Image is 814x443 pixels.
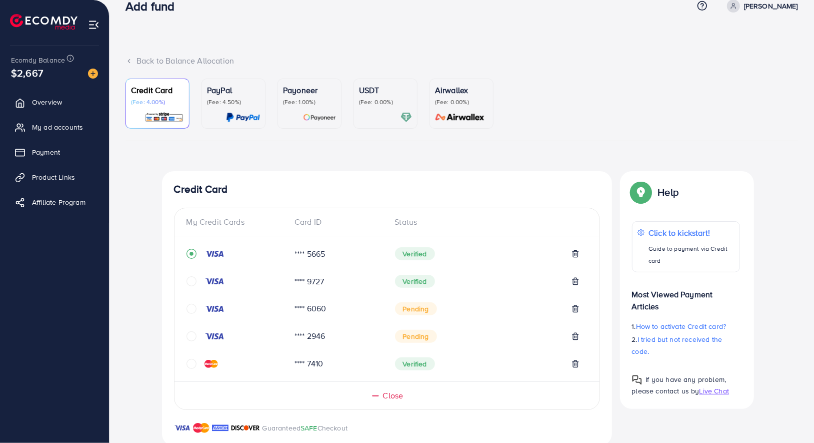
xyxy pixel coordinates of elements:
[186,359,196,369] svg: circle
[131,98,184,106] p: (Fee: 4.00%)
[226,112,260,123] img: card
[632,374,726,396] span: If you have any problem, please contact us by
[231,422,260,434] img: brand
[632,334,722,356] span: I tried but not received the code.
[400,112,412,123] img: card
[186,276,196,286] svg: circle
[262,422,348,434] p: Guaranteed Checkout
[186,216,287,228] div: My Credit Cards
[207,98,260,106] p: (Fee: 4.50%)
[435,84,488,96] p: Airwallex
[283,98,336,106] p: (Fee: 1.00%)
[7,117,101,137] a: My ad accounts
[648,227,734,239] p: Click to kickstart!
[383,390,403,401] span: Close
[204,332,224,340] img: credit
[286,216,387,228] div: Card ID
[144,112,184,123] img: card
[32,197,85,207] span: Affiliate Program
[395,302,437,315] span: Pending
[212,422,228,434] img: brand
[186,249,196,259] svg: record circle
[632,183,650,201] img: Popup guide
[204,250,224,258] img: credit
[632,375,642,385] img: Popup guide
[204,360,218,368] img: credit
[174,422,190,434] img: brand
[32,122,83,132] span: My ad accounts
[88,69,98,79] img: image
[387,216,587,228] div: Status
[32,97,62,107] span: Overview
[771,398,806,435] iframe: Chat
[7,192,101,212] a: Affiliate Program
[283,84,336,96] p: Payoneer
[186,331,196,341] svg: circle
[7,142,101,162] a: Payment
[193,422,209,434] img: brand
[359,84,412,96] p: USDT
[359,98,412,106] p: (Fee: 0.00%)
[174,183,600,196] h4: Credit Card
[395,247,435,260] span: Verified
[186,304,196,314] svg: circle
[204,277,224,285] img: credit
[32,147,60,157] span: Payment
[11,66,43,80] span: $2,667
[88,19,99,31] img: menu
[10,14,77,30] img: logo
[131,84,184,96] p: Credit Card
[395,275,435,288] span: Verified
[632,333,740,357] p: 2.
[125,55,798,67] div: Back to Balance Allocation
[303,112,336,123] img: card
[7,92,101,112] a: Overview
[300,423,317,433] span: SAFE
[11,55,65,65] span: Ecomdy Balance
[395,330,437,343] span: Pending
[699,386,729,396] span: Live Chat
[632,280,740,312] p: Most Viewed Payment Articles
[204,305,224,313] img: credit
[207,84,260,96] p: PayPal
[648,243,734,267] p: Guide to payment via Credit card
[395,357,435,370] span: Verified
[32,172,75,182] span: Product Links
[636,321,726,331] span: How to activate Credit card?
[658,186,679,198] p: Help
[435,98,488,106] p: (Fee: 0.00%)
[7,167,101,187] a: Product Links
[632,320,740,332] p: 1.
[432,112,488,123] img: card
